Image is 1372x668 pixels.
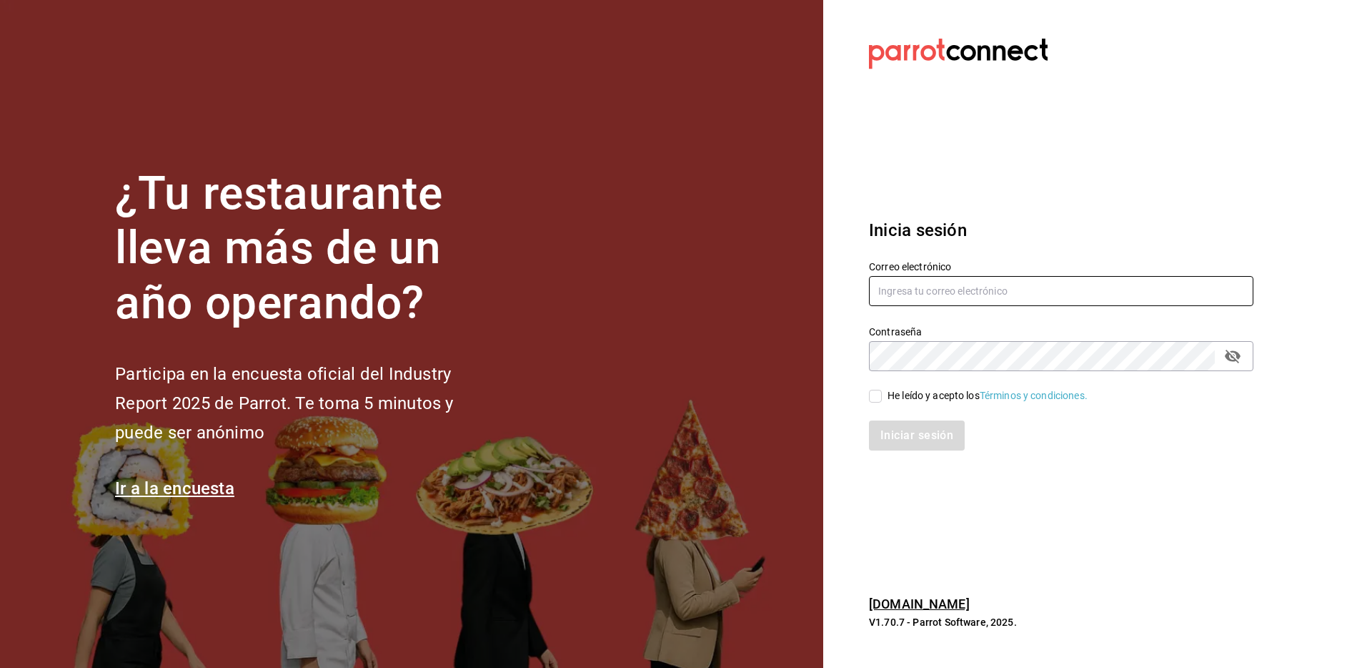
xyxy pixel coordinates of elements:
label: Correo electrónico [869,261,1253,271]
div: He leído y acepto los [888,388,1088,403]
button: passwordField [1221,344,1245,368]
h2: Participa en la encuesta oficial del Industry Report 2025 de Parrot. Te toma 5 minutos y puede se... [115,360,501,447]
a: [DOMAIN_NAME] [869,596,970,611]
h1: ¿Tu restaurante lleva más de un año operando? [115,167,501,331]
a: Términos y condiciones. [980,390,1088,401]
a: Ir a la encuesta [115,478,234,498]
p: V1.70.7 - Parrot Software, 2025. [869,615,1253,629]
input: Ingresa tu correo electrónico [869,276,1253,306]
label: Contraseña [869,326,1253,336]
h3: Inicia sesión [869,217,1253,243]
